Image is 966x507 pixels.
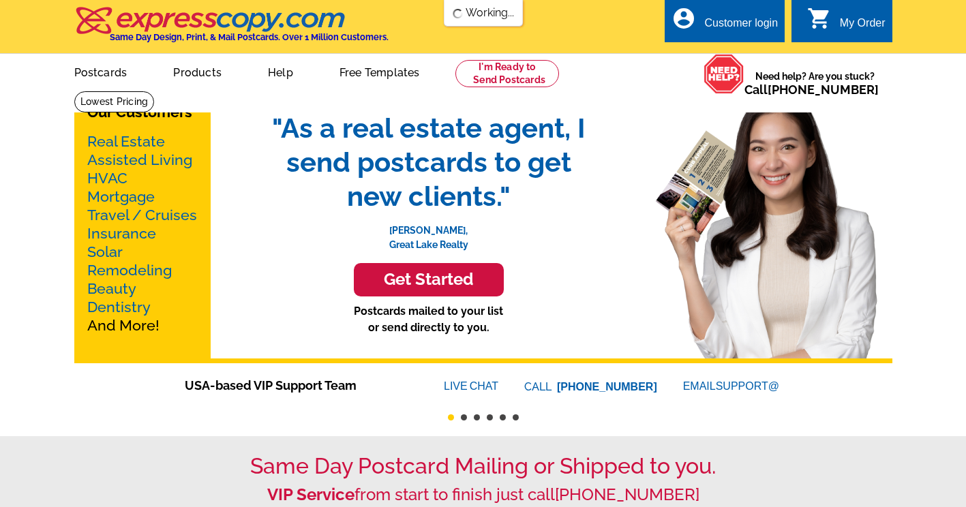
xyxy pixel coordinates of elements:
div: My Order [840,17,886,36]
h4: Same Day Design, Print, & Mail Postcards. Over 1 Million Customers. [110,32,389,42]
i: shopping_cart [807,6,832,31]
a: Postcards [52,55,149,87]
a: Products [151,55,243,87]
a: Remodeling [87,262,172,279]
a: HVAC [87,170,127,187]
span: Need help? Are you stuck? [744,70,886,97]
a: Same Day Design, Print, & Mail Postcards. Over 1 Million Customers. [74,16,389,42]
a: Get Started [258,263,599,296]
font: LIVE [444,378,470,395]
img: loading... [452,8,463,19]
button: 2 of 6 [461,414,467,420]
span: "As a real estate agent, I send postcards to get new clients." [258,111,599,213]
span: Call [744,82,879,97]
a: Free Templates [318,55,442,87]
div: Customer login [704,17,778,36]
a: LIVECHAT [444,380,498,392]
font: CALL [524,379,554,395]
font: SUPPORT@ [716,378,781,395]
a: Insurance [87,225,156,242]
button: 3 of 6 [474,414,480,420]
a: shopping_cart My Order [807,15,886,32]
a: Dentistry [87,298,151,316]
a: account_circle Customer login [671,15,778,32]
button: 6 of 6 [513,414,519,420]
p: [PERSON_NAME], Great Lake Realty [258,213,599,252]
a: [PHONE_NUMBER] [557,381,657,393]
a: EMAILSUPPORT@ [683,380,781,392]
a: Solar [87,243,123,260]
button: 5 of 6 [500,414,506,420]
strong: VIP Service [267,485,354,504]
a: Travel / Cruises [87,206,197,224]
a: Beauty [87,280,136,297]
h2: from start to finish just call [74,485,892,505]
button: 4 of 6 [487,414,493,420]
a: Real Estate [87,133,165,150]
p: And More! [87,132,198,335]
img: help [704,54,744,94]
a: Help [246,55,315,87]
p: Postcards mailed to your list or send directly to you. [258,303,599,336]
h3: Get Started [371,270,487,290]
button: 1 of 6 [448,414,454,420]
span: USA-based VIP Support Team [185,376,403,395]
a: Mortgage [87,188,155,205]
h1: Same Day Postcard Mailing or Shipped to you. [74,453,892,479]
a: [PHONE_NUMBER] [768,82,879,97]
a: [PHONE_NUMBER] [555,485,699,504]
a: Assisted Living [87,151,192,168]
i: account_circle [671,6,696,31]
